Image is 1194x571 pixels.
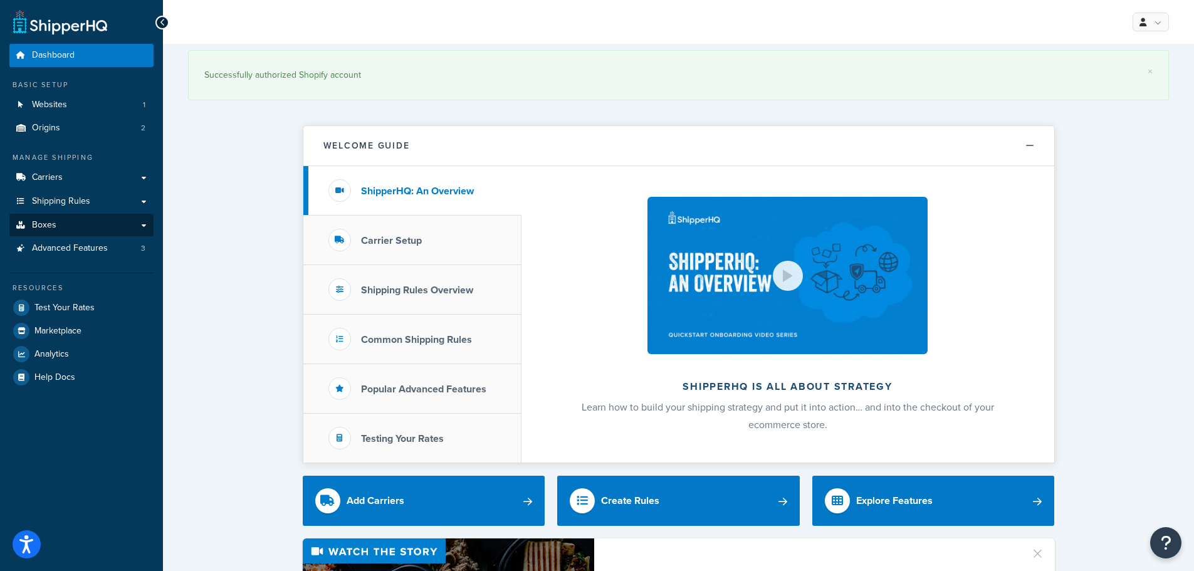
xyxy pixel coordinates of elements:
a: Boxes [9,214,154,237]
a: Create Rules [557,476,800,526]
h2: Welcome Guide [323,141,410,150]
span: Advanced Features [32,243,108,254]
span: Now you can show accurate shipping rates at checkout when delivering to stores, FFLs, or pickup l... [39,94,212,173]
span: 1 [143,100,145,110]
span: Advanced Feature [75,61,176,79]
div: Create Rules [601,492,659,510]
span: Learn how to build your shipping strategy and put it into action… and into the checkout of your e... [582,400,994,432]
h2: ShipperHQ is all about strategy [555,381,1021,392]
li: Advanced Features [9,237,154,260]
a: Origins2 [9,117,154,140]
h3: Common Shipping Rules [361,334,472,345]
a: Learn More [91,186,160,210]
a: Explore Features [812,476,1055,526]
a: Advanced Features3 [9,237,154,260]
li: Origins [9,117,154,140]
span: Ship to Store [75,34,176,60]
h3: ShipperHQ: An Overview [361,186,474,197]
h3: Popular Advanced Features [361,384,486,395]
span: Carriers [32,172,63,183]
span: Dashboard [32,50,75,61]
button: Welcome Guide [303,126,1054,166]
button: Open Resource Center [1150,527,1181,558]
h3: Testing Your Rates [361,433,444,444]
span: 2 [141,123,145,134]
div: Manage Shipping [9,152,154,163]
a: Carriers [9,166,154,189]
div: Add Carriers [347,492,404,510]
span: Origins [32,123,60,134]
h3: Carrier Setup [361,235,422,246]
span: 3 [141,243,145,254]
div: Successfully authorized Shopify account [204,66,1153,84]
img: ShipperHQ is all about strategy [647,197,927,354]
a: Add Carriers [303,476,545,526]
a: × [1148,66,1153,76]
a: Dashboard [9,44,154,67]
a: Websites1 [9,93,154,117]
div: Basic Setup [9,80,154,90]
a: Shipping Rules [9,190,154,213]
li: Websites [9,93,154,117]
div: Resources [9,283,154,293]
div: Explore Features [856,492,933,510]
span: Boxes [32,220,56,231]
span: Websites [32,100,67,110]
h3: Shipping Rules Overview [361,285,473,296]
span: Shipping Rules [32,196,90,207]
